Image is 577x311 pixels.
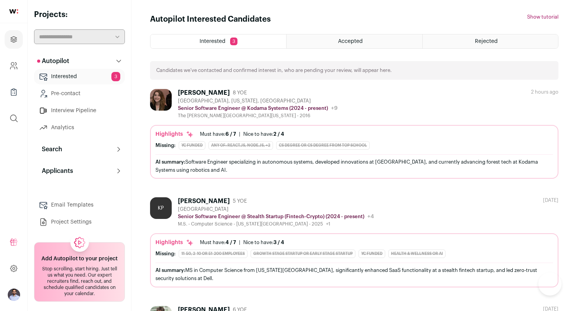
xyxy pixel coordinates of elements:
div: MS in Computer Science from [US_STATE][GEOGRAPHIC_DATA], significantly enhanced SaaS functionalit... [155,266,553,282]
ul: | [200,239,284,246]
div: M.S. - Computer Science - [US_STATE][GEOGRAPHIC_DATA] - 2025 [178,221,374,227]
a: Rejected [423,34,558,48]
img: c0740481babcf4620a8142d7304af0c1507fa2a8b11987c759c55a32759c897c.jpg [150,89,172,111]
p: Search [37,145,62,154]
span: 3 [111,72,120,81]
span: Accepted [338,39,363,44]
a: Company Lists [5,83,23,101]
div: KP [150,197,172,219]
span: 6 / 7 [225,132,236,137]
div: [PERSON_NAME] [178,197,230,205]
div: Nice to have: [243,131,284,137]
span: 4 / 7 [225,240,236,245]
div: Software Engineer specializing in autonomous systems, developed innovations at [GEOGRAPHIC_DATA],... [155,158,553,174]
h1: Autopilot Interested Candidates [150,14,271,25]
div: [GEOGRAPHIC_DATA], [US_STATE], [GEOGRAPHIC_DATA] [178,98,338,104]
iframe: Toggle Customer Support [538,272,562,296]
a: Pre-contact [34,86,125,101]
a: Accepted [287,34,422,48]
span: 8 YOE [233,90,247,96]
span: AI summary: [155,159,185,164]
p: Senior Software Engineer @ Kodama Systems (2024 - present) [178,105,328,111]
p: Autopilot [37,56,69,66]
span: Rejected [475,39,498,44]
span: AI summary: [155,268,185,273]
a: [PERSON_NAME] 8 YOE [GEOGRAPHIC_DATA], [US_STATE], [GEOGRAPHIC_DATA] Senior Software Engineer @ K... [150,89,558,179]
div: Missing: [155,142,176,149]
div: YC Funded [179,141,205,150]
button: Autopilot [34,53,125,69]
p: Applicants [37,166,73,176]
img: wellfound-shorthand-0d5821cbd27db2630d0214b213865d53afaa358527fdda9d0ea32b1df1b89c2c.svg [9,9,18,14]
div: YC Funded [358,249,385,258]
h2: Add Autopilot to your project [41,255,118,263]
div: Highlights [155,239,194,246]
span: 3 / 4 [273,240,284,245]
a: Analytics [34,120,125,135]
div: 2 hours ago [531,89,558,95]
img: 18820289-medium_jpg [8,289,20,301]
div: [DATE] [543,197,558,203]
span: +9 [331,106,338,111]
span: 2 / 4 [273,132,284,137]
button: Open dropdown [8,289,20,301]
div: CS degree or CS degree from top school [276,141,370,150]
a: Interested3 [34,69,125,84]
div: 11-50, 2-10 or 51-200 employees [179,249,248,258]
div: Any of: React.js, Node.js, +2 [208,141,273,150]
a: KP [PERSON_NAME] 5 YOE [GEOGRAPHIC_DATA] Senior Software Engineer @ Stealth Startup (Fintech-Cryp... [150,197,558,287]
div: Highlights [155,130,194,138]
span: 3 [230,38,237,45]
div: Growth Stage Startup or Early Stage Startup [251,249,355,258]
a: Add Autopilot to your project Stop scrolling, start hiring. Just tell us what you need. Our exper... [34,242,125,302]
a: Projects [5,30,23,49]
span: Interested [200,39,225,44]
button: Show tutorial [527,14,558,20]
span: +4 [367,214,374,219]
button: Search [34,142,125,157]
a: Email Templates [34,197,125,213]
div: Stop scrolling, start hiring. Just tell us what you need. Our expert recruiters find, reach out, ... [39,266,120,297]
div: [GEOGRAPHIC_DATA] [178,206,374,212]
ul: | [200,131,284,137]
p: Candidates we’ve contacted and confirmed interest in, who are pending your review, will appear here. [156,67,392,73]
span: +1 [326,222,330,226]
div: Must have: [200,239,236,246]
h2: Projects: [34,9,125,20]
span: 5 YOE [233,198,247,204]
div: Missing: [155,251,176,257]
a: Project Settings [34,214,125,230]
div: [PERSON_NAME] [178,89,230,97]
div: Health & Wellness or AI [388,249,446,258]
button: Applicants [34,163,125,179]
p: Senior Software Engineer @ Stealth Startup (Fintech-Crypto) (2024 - present) [178,214,364,220]
div: Must have: [200,131,236,137]
div: The [PERSON_NAME][GEOGRAPHIC_DATA][US_STATE] - 2016 [178,113,338,119]
div: Nice to have: [243,239,284,246]
a: Interview Pipeline [34,103,125,118]
a: Company and ATS Settings [5,56,23,75]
